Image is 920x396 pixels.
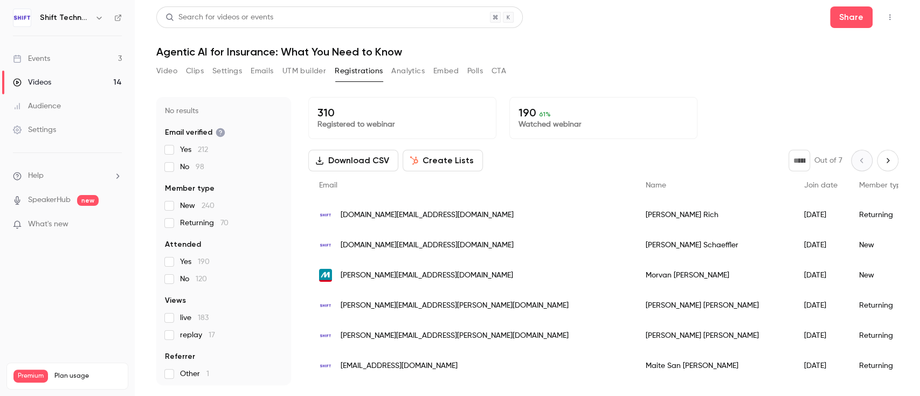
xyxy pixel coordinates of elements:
span: 183 [198,314,209,322]
span: Attended [165,239,201,250]
p: No results [165,106,282,116]
button: Settings [212,62,242,80]
div: [DATE] [793,260,848,290]
img: Shift Technology [13,9,31,26]
li: help-dropdown-opener [13,170,122,182]
span: What's new [28,219,68,230]
p: 310 [317,106,487,119]
div: [DATE] [793,290,848,321]
span: 120 [196,275,207,283]
span: Yes [180,256,210,267]
span: Name [646,182,666,189]
img: shift-technology.com [319,239,332,252]
div: [PERSON_NAME] [PERSON_NAME] [635,321,793,351]
span: [EMAIL_ADDRESS][DOMAIN_NAME] [341,360,458,372]
span: live [180,312,209,323]
span: [DOMAIN_NAME][EMAIL_ADDRESS][DOMAIN_NAME] [341,240,514,251]
span: Yes [180,144,208,155]
div: Search for videos or events [165,12,273,23]
div: Videos [13,77,51,88]
span: Premium [13,370,48,383]
span: Member type [859,182,905,189]
iframe: Noticeable Trigger [109,220,122,230]
span: Plan usage [54,372,121,380]
div: Settings [13,124,56,135]
button: CTA [492,62,506,80]
span: 70 [220,219,229,227]
button: Embed [433,62,459,80]
span: 1 [206,370,209,378]
span: 190 [198,258,210,266]
div: Returning [848,351,916,381]
span: [PERSON_NAME][EMAIL_ADDRESS][PERSON_NAME][DOMAIN_NAME] [341,300,569,311]
button: Clips [186,62,204,80]
p: Watched webinar [518,119,688,130]
span: Returning [180,218,229,228]
button: Share [830,6,873,28]
span: Member type [165,183,215,194]
p: 190 [518,106,688,119]
div: [DATE] [793,230,848,260]
button: Polls [467,62,483,80]
span: Join date [804,182,838,189]
a: SpeakerHub [28,194,71,206]
span: [PERSON_NAME][EMAIL_ADDRESS][PERSON_NAME][DOMAIN_NAME] [341,330,569,342]
button: Next page [877,150,898,171]
p: Out of 7 [814,155,842,166]
h6: Shift Technology [40,12,91,23]
img: shift-technology.com [319,359,332,372]
span: 240 [202,202,215,210]
img: shift-technology.com [319,329,332,342]
span: Help [28,170,44,182]
img: shift-technology.com [319,299,332,312]
span: Referrer [165,351,195,362]
button: Top Bar Actions [881,9,898,26]
img: maaf.fr [319,269,332,282]
span: 61 % [539,110,551,118]
span: Email verified [165,127,225,138]
span: Views [165,295,186,306]
button: Emails [251,62,273,80]
div: Audience [13,101,61,112]
section: facet-groups [165,88,282,379]
div: Returning [848,321,916,351]
span: [PERSON_NAME][EMAIL_ADDRESS][DOMAIN_NAME] [341,270,513,281]
button: Video [156,62,177,80]
span: 212 [198,146,208,154]
button: Analytics [391,62,425,80]
span: [DOMAIN_NAME][EMAIL_ADDRESS][DOMAIN_NAME] [341,210,514,221]
div: [DATE] [793,351,848,381]
div: New [848,260,916,290]
button: UTM builder [282,62,326,80]
img: shift-technology.com [319,209,332,221]
div: [DATE] [793,321,848,351]
p: Registered to webinar [317,119,487,130]
div: [PERSON_NAME] Rich [635,200,793,230]
h1: Agentic AI for Insurance: What You Need to Know [156,45,898,58]
div: New [848,230,916,260]
span: new [77,195,99,206]
div: Events [13,53,50,64]
button: Create Lists [403,150,483,171]
div: [PERSON_NAME] [PERSON_NAME] [635,290,793,321]
div: [DATE] [793,200,848,230]
span: No [180,274,207,284]
div: Maite San [PERSON_NAME] [635,351,793,381]
div: [PERSON_NAME] Schaeffler [635,230,793,260]
span: Other [180,369,209,379]
span: No [180,162,204,172]
button: Download CSV [308,150,398,171]
span: 17 [209,331,215,339]
div: Returning [848,290,916,321]
span: 98 [196,163,204,171]
div: Morvan [PERSON_NAME] [635,260,793,290]
button: Registrations [335,62,383,80]
div: Returning [848,200,916,230]
span: replay [180,330,215,341]
span: Email [319,182,337,189]
span: New [180,200,215,211]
